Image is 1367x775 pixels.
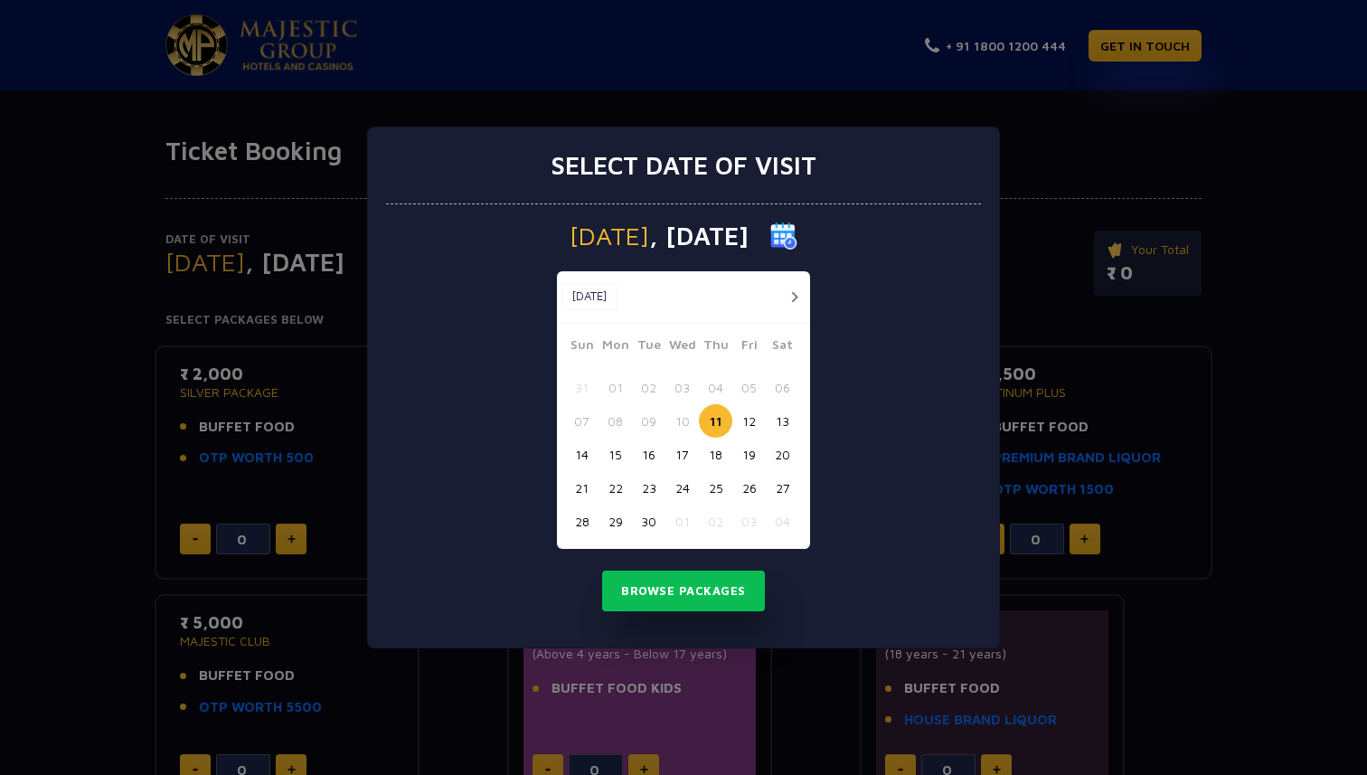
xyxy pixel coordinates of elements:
[665,438,699,471] button: 17
[599,335,632,360] span: Mon
[665,404,699,438] button: 10
[699,335,732,360] span: Thu
[632,505,665,538] button: 30
[561,283,617,310] button: [DATE]
[565,505,599,538] button: 28
[599,404,632,438] button: 08
[570,223,649,249] span: [DATE]
[665,505,699,538] button: 01
[632,371,665,404] button: 02
[599,471,632,505] button: 22
[699,505,732,538] button: 02
[565,438,599,471] button: 14
[565,404,599,438] button: 07
[766,471,799,505] button: 27
[602,571,765,612] button: Browse Packages
[732,438,766,471] button: 19
[599,505,632,538] button: 29
[551,150,816,181] h3: Select date of visit
[632,438,665,471] button: 16
[766,438,799,471] button: 20
[632,404,665,438] button: 09
[732,505,766,538] button: 03
[599,371,632,404] button: 01
[766,505,799,538] button: 04
[665,335,699,360] span: Wed
[699,404,732,438] button: 11
[565,471,599,505] button: 21
[732,335,766,360] span: Fri
[766,404,799,438] button: 13
[770,222,797,250] img: calender icon
[732,371,766,404] button: 05
[699,371,732,404] button: 04
[699,438,732,471] button: 18
[699,471,732,505] button: 25
[632,471,665,505] button: 23
[565,335,599,360] span: Sun
[732,404,766,438] button: 12
[599,438,632,471] button: 15
[649,223,749,249] span: , [DATE]
[766,335,799,360] span: Sat
[665,371,699,404] button: 03
[665,471,699,505] button: 24
[632,335,665,360] span: Tue
[565,371,599,404] button: 31
[732,471,766,505] button: 26
[766,371,799,404] button: 06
